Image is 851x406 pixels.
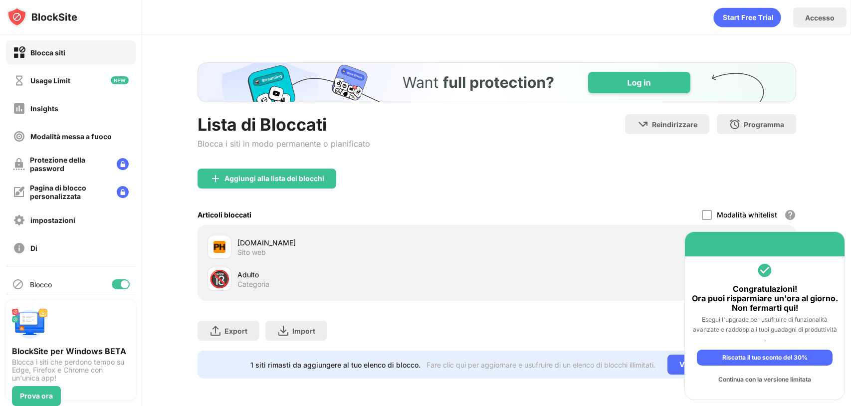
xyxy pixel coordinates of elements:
div: Blocca i siti che perdono tempo su Edge, Firefox e Chrome con un'unica app! [12,358,130,382]
div: Pagina di blocco personalizzata [30,184,109,201]
div: Di [30,244,37,252]
div: Categoria [237,280,269,289]
div: Blocca siti [30,48,65,57]
div: Continua con la versione limitata [697,372,833,388]
div: 1 siti rimasti da aggiungere al tuo elenco di blocco. [250,361,421,369]
img: push-desktop.svg [12,306,48,342]
img: favicons [213,241,225,253]
img: settings-off.svg [13,214,25,226]
img: customize-block-page-off.svg [13,186,25,198]
div: Prova ora [20,392,53,400]
div: Lista di Bloccati [198,114,370,135]
img: logo-blocksite.svg [7,7,77,27]
div: Adulto [237,269,497,280]
img: round-vi-green.svg [757,262,773,278]
div: Esegui l'upgrade per usufruire di funzionalità avanzate e raddoppia i tuoi guadagni di produttivi... [691,315,839,344]
div: Riscatta il tuo sconto del 30% [697,350,833,366]
img: insights-off.svg [13,102,25,115]
div: Programma [744,120,784,129]
div: Protezione della password [30,156,109,173]
div: Usage Limit [30,76,70,85]
div: Congratulazioni! Ora puoi risparmiare un'ora al giorno. Non fermarti qui! [691,284,839,313]
div: Aggiungi alla lista dei blocchi [224,175,324,183]
div: VAI ILLIMITATO [667,355,743,375]
img: lock-menu.svg [117,158,129,170]
div: BlockSite per Windows BETA [12,346,130,356]
img: about-off.svg [13,242,25,254]
img: focus-off.svg [13,130,25,143]
img: lock-menu.svg [117,186,129,198]
div: Modalità messa a fuoco [30,132,112,141]
div: animation [713,7,781,27]
img: password-protection-off.svg [13,158,25,170]
iframe: Banner [198,62,796,102]
img: time-usage-off.svg [13,74,25,87]
div: Articoli bloccati [198,210,251,219]
div: Modalità whitelist [717,210,777,219]
img: new-icon.svg [111,76,129,84]
div: Sito web [237,248,266,257]
div: 🔞 [209,269,230,289]
div: Import [292,327,315,335]
div: Blocco [30,280,52,289]
div: Insights [30,104,58,113]
div: Blocca i siti in modo permanente o pianificato [198,139,370,149]
div: [DOMAIN_NAME] [237,237,497,248]
div: impostazioni [30,216,75,224]
img: blocking-icon.svg [12,278,24,290]
div: Export [224,327,247,335]
div: Fare clic qui per aggiornare e usufruire di un elenco di blocchi illimitati. [426,361,655,369]
div: Accesso [805,13,835,22]
div: Reindirizzare [652,120,697,129]
img: block-on.svg [13,46,25,59]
